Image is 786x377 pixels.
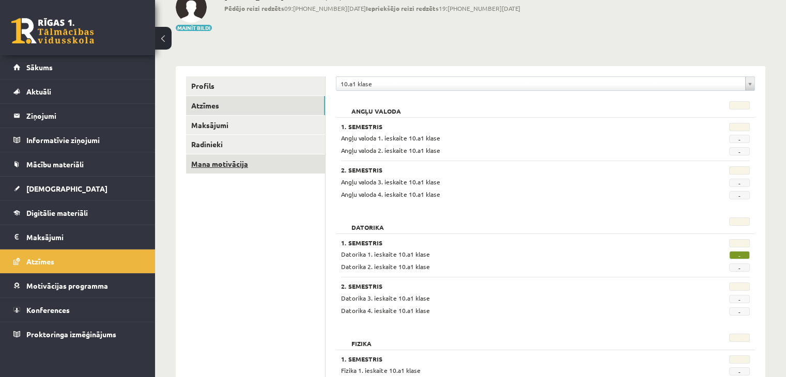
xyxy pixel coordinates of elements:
h2: Fizika [341,334,382,344]
a: Motivācijas programma [13,274,142,297]
h3: 2. Semestris [341,282,679,290]
a: Ziņojumi [13,104,142,128]
span: Konferences [26,305,70,315]
span: Angļu valoda 1. ieskaite 10.a1 klase [341,134,440,142]
a: Mācību materiāli [13,152,142,176]
span: Digitālie materiāli [26,208,88,217]
span: - [729,263,750,272]
a: Konferences [13,298,142,322]
span: - [729,179,750,187]
span: Atzīmes [26,257,54,266]
span: Fizika 1. ieskaite 10.a1 klase [341,366,421,374]
span: Angļu valoda 2. ieskaite 10.a1 klase [341,146,440,154]
a: Digitālie materiāli [13,201,142,225]
h3: 1. Semestris [341,239,679,246]
span: - [729,295,750,303]
a: Mana motivācija [186,154,325,174]
span: - [729,367,750,375]
span: [DEMOGRAPHIC_DATA] [26,184,107,193]
legend: Informatīvie ziņojumi [26,128,142,152]
span: Datorika 4. ieskaite 10.a1 klase [341,306,430,315]
span: Aktuāli [26,87,51,96]
h3: 1. Semestris [341,355,679,363]
h2: Angļu valoda [341,101,411,112]
b: Pēdējo reizi redzēts [224,4,284,12]
span: Datorika 1. ieskaite 10.a1 klase [341,250,430,258]
a: Atzīmes [186,96,325,115]
span: Mācību materiāli [26,160,84,169]
a: Atzīmes [13,249,142,273]
a: Radinieki [186,135,325,154]
span: Datorika 2. ieskaite 10.a1 klase [341,262,430,271]
h2: Datorika [341,217,394,228]
span: 09:[PHONE_NUMBER][DATE] 19:[PHONE_NUMBER][DATE] [224,4,520,13]
span: - [729,147,750,155]
h3: 2. Semestris [341,166,679,174]
span: Sākums [26,62,53,72]
a: [DEMOGRAPHIC_DATA] [13,177,142,200]
button: Mainīt bildi [176,25,212,31]
span: Motivācijas programma [26,281,108,290]
legend: Ziņojumi [26,104,142,128]
a: 10.a1 klase [336,77,754,90]
h3: 1. Semestris [341,123,679,130]
a: Rīgas 1. Tālmācības vidusskola [11,18,94,44]
a: Profils [186,76,325,96]
a: Proktoringa izmēģinājums [13,322,142,346]
span: Angļu valoda 4. ieskaite 10.a1 klase [341,190,440,198]
span: Angļu valoda 3. ieskaite 10.a1 klase [341,178,440,186]
legend: Maksājumi [26,225,142,249]
span: Datorika 3. ieskaite 10.a1 klase [341,294,430,302]
a: Maksājumi [186,116,325,135]
a: Sākums [13,55,142,79]
span: Proktoringa izmēģinājums [26,329,116,339]
span: 10.a1 klase [341,77,741,90]
span: - [729,251,750,259]
span: - [729,307,750,316]
span: - [729,135,750,143]
b: Iepriekšējo reizi redzēts [366,4,439,12]
a: Aktuāli [13,80,142,103]
a: Informatīvie ziņojumi [13,128,142,152]
span: - [729,191,750,199]
a: Maksājumi [13,225,142,249]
